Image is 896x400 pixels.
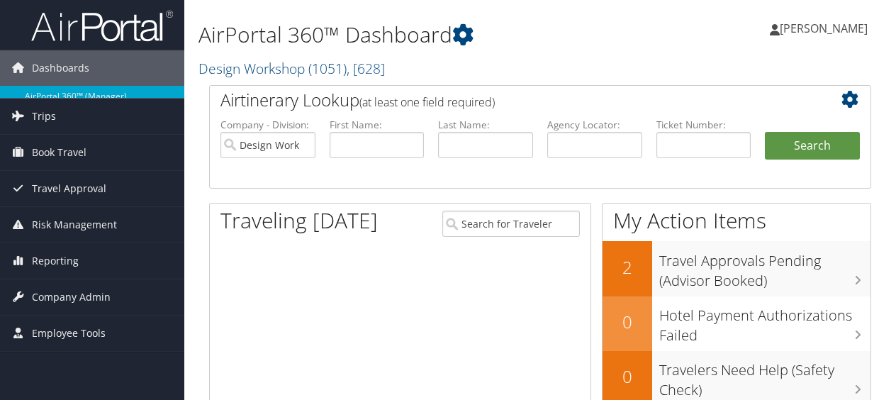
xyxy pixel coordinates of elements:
h1: My Action Items [603,206,870,235]
span: ( 1051 ) [308,59,347,78]
h1: Traveling [DATE] [220,206,378,235]
span: Dashboards [32,50,89,86]
span: (at least one field required) [359,94,495,110]
label: Ticket Number: [656,118,751,132]
label: Company - Division: [220,118,315,132]
input: Search for Traveler [442,211,580,237]
a: 2Travel Approvals Pending (Advisor Booked) [603,241,870,296]
button: Search [765,132,860,160]
h3: Travel Approvals Pending (Advisor Booked) [659,244,870,291]
span: Travel Approval [32,171,106,206]
h2: 2 [603,255,652,279]
span: Company Admin [32,279,111,315]
span: Reporting [32,243,79,279]
h1: AirPortal 360™ Dashboard [198,20,654,50]
h2: Airtinerary Lookup [220,88,805,112]
span: Book Travel [32,135,86,170]
span: Trips [32,99,56,134]
label: Last Name: [438,118,533,132]
span: [PERSON_NAME] [780,21,868,36]
a: Design Workshop [198,59,385,78]
label: Agency Locator: [547,118,642,132]
label: First Name: [330,118,425,132]
a: 0Hotel Payment Authorizations Failed [603,296,870,351]
span: Risk Management [32,207,117,243]
h2: 0 [603,365,652,389]
h3: Hotel Payment Authorizations Failed [659,299,870,345]
img: airportal-logo.png [31,9,173,43]
span: Employee Tools [32,316,106,351]
a: [PERSON_NAME] [770,7,882,50]
h3: Travelers Need Help (Safety Check) [659,353,870,400]
span: , [ 628 ] [347,59,385,78]
h2: 0 [603,310,652,334]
